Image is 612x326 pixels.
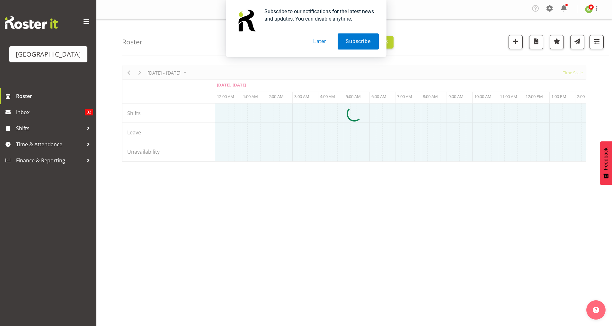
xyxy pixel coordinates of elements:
span: Time & Attendance [16,140,84,149]
span: Roster [16,91,93,101]
img: notification icon [234,8,259,33]
span: Shifts [16,123,84,133]
span: Inbox [16,107,85,117]
span: 32 [85,109,93,115]
button: Later [305,33,334,50]
span: Finance & Reporting [16,156,84,165]
div: Subscribe to our notifications for the latest news and updates. You can disable anytime. [259,8,379,23]
button: Feedback - Show survey [600,141,612,185]
button: Subscribe [338,33,378,50]
span: Feedback [603,148,609,170]
img: help-xxl-2.png [593,307,599,313]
